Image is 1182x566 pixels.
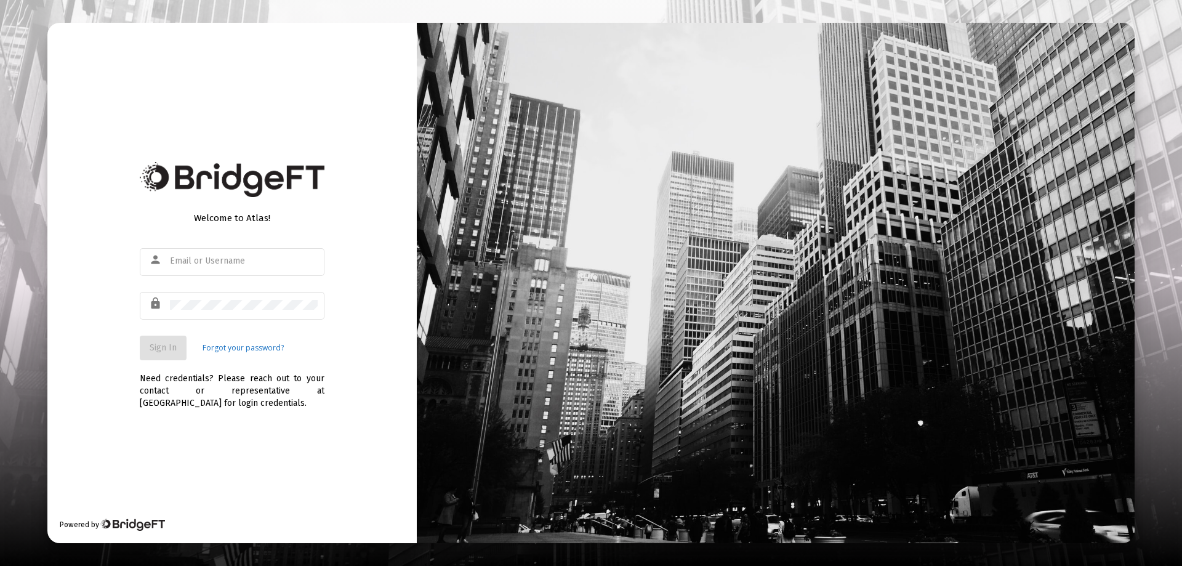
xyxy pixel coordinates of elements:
input: Email or Username [170,256,318,266]
span: Sign In [150,342,177,353]
mat-icon: person [149,253,164,267]
img: Bridge Financial Technology Logo [100,519,165,531]
div: Welcome to Atlas! [140,212,324,224]
div: Powered by [60,519,165,531]
mat-icon: lock [149,296,164,311]
img: Bridge Financial Technology Logo [140,162,324,197]
button: Sign In [140,336,187,360]
a: Forgot your password? [203,342,284,354]
div: Need credentials? Please reach out to your contact or representative at [GEOGRAPHIC_DATA] for log... [140,360,324,410]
